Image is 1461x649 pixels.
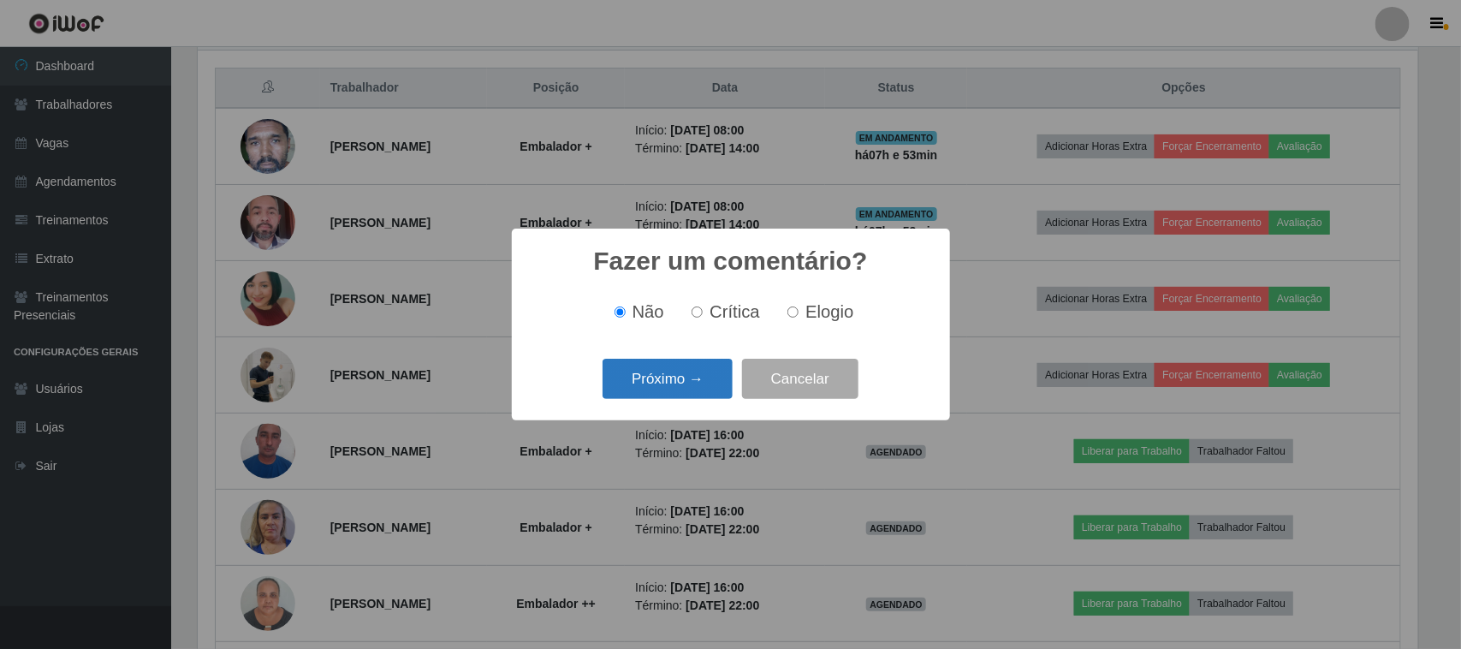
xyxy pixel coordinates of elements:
[633,302,664,321] span: Não
[787,307,799,318] input: Elogio
[615,307,626,318] input: Não
[593,246,867,277] h2: Fazer um comentário?
[710,302,760,321] span: Crítica
[742,359,858,399] button: Cancelar
[603,359,733,399] button: Próximo →
[692,307,703,318] input: Crítica
[805,302,853,321] span: Elogio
